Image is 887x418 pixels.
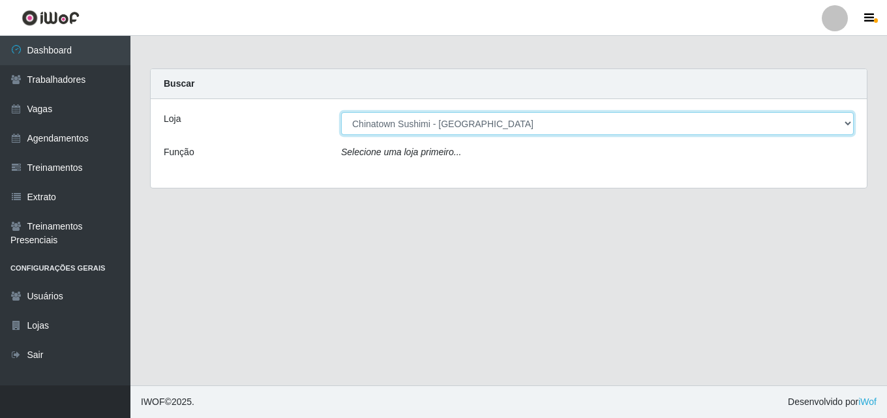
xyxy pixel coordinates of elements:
[341,147,461,157] i: Selecione uma loja primeiro...
[788,395,877,409] span: Desenvolvido por
[164,112,181,126] label: Loja
[141,395,194,409] span: © 2025 .
[141,396,165,407] span: IWOF
[164,78,194,89] strong: Buscar
[858,396,877,407] a: iWof
[164,145,194,159] label: Função
[22,10,80,26] img: CoreUI Logo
